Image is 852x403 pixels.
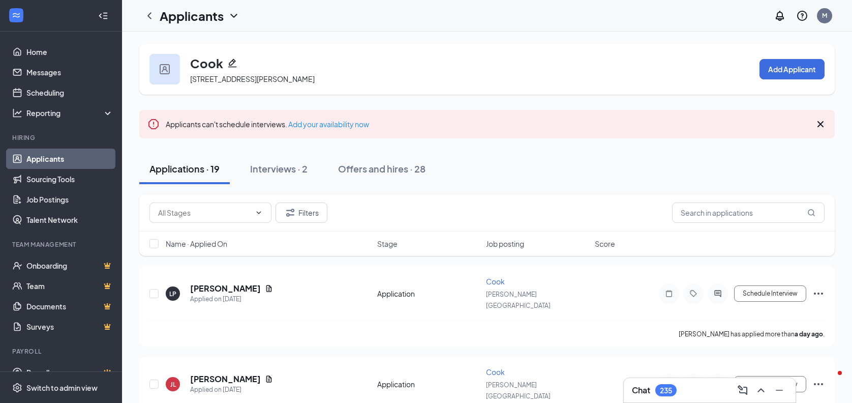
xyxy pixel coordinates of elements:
[276,203,327,223] button: Filter Filters
[12,133,111,142] div: Hiring
[26,149,113,169] a: Applicants
[227,58,237,68] svg: Pencil
[817,368,842,393] iframe: Intercom live chat
[822,11,827,20] div: M
[160,64,170,74] img: user icon
[486,239,524,249] span: Job posting
[812,287,825,300] svg: Ellipses
[734,285,806,302] button: Schedule Interview
[595,239,615,249] span: Score
[26,108,114,118] div: Reporting
[712,290,724,298] svg: ActiveChat
[166,120,369,129] span: Applicants can't schedule interviews.
[814,118,827,130] svg: Cross
[190,283,261,294] h5: [PERSON_NAME]
[377,239,398,249] span: Stage
[12,347,111,356] div: Payroll
[679,330,825,338] p: [PERSON_NAME] has applied more than .
[12,240,111,249] div: Team Management
[663,290,675,298] svg: Note
[796,10,808,22] svg: QuestionInfo
[170,380,176,389] div: JL
[288,120,369,129] a: Add your availability now
[190,373,261,385] h5: [PERSON_NAME]
[26,169,113,189] a: Sourcing Tools
[812,378,825,390] svg: Ellipses
[160,7,224,24] h1: Applicants
[190,74,315,83] span: [STREET_ADDRESS][PERSON_NAME]
[158,207,251,218] input: All Stages
[26,189,113,210] a: Job Postings
[166,239,227,249] span: Name · Applied On
[774,10,786,22] svg: Notifications
[26,42,113,62] a: Home
[807,209,815,217] svg: MagnifyingGlass
[190,385,273,395] div: Applied on [DATE]
[26,255,113,276] a: OnboardingCrown
[377,379,480,389] div: Application
[265,375,273,383] svg: Document
[734,376,806,392] button: Schedule Interview
[486,367,505,377] span: Cook
[11,10,21,20] svg: WorkstreamLogo
[737,384,749,396] svg: ComposeMessage
[12,108,22,118] svg: Analysis
[255,209,263,217] svg: ChevronDown
[149,162,220,175] div: Applications · 19
[338,162,425,175] div: Offers and hires · 28
[486,381,551,400] span: [PERSON_NAME][GEOGRAPHIC_DATA]
[759,59,825,79] button: Add Applicant
[26,82,113,103] a: Scheduling
[755,384,767,396] svg: ChevronUp
[228,10,240,22] svg: ChevronDown
[143,10,156,22] svg: ChevronLeft
[26,316,113,337] a: SurveysCrown
[12,383,22,393] svg: Settings
[771,382,787,398] button: Minimize
[486,291,551,309] span: [PERSON_NAME][GEOGRAPHIC_DATA]
[265,284,273,293] svg: Document
[26,362,113,383] a: PayrollCrown
[672,203,825,223] input: Search in applications
[26,383,98,393] div: Switch to admin view
[753,382,769,398] button: ChevronUp
[795,330,823,338] b: a day ago
[190,294,273,304] div: Applied on [DATE]
[735,382,751,398] button: ComposeMessage
[190,54,223,72] h3: Cook
[98,11,108,21] svg: Collapse
[26,62,113,82] a: Messages
[660,386,672,395] div: 235
[773,384,785,396] svg: Minimize
[147,118,160,130] svg: Error
[486,277,505,286] span: Cook
[284,207,296,219] svg: Filter
[26,296,113,316] a: DocumentsCrown
[26,210,113,230] a: Talent Network
[687,290,699,298] svg: Tag
[26,276,113,296] a: TeamCrown
[632,385,650,396] h3: Chat
[250,162,308,175] div: Interviews · 2
[169,290,176,298] div: LP
[377,289,480,299] div: Application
